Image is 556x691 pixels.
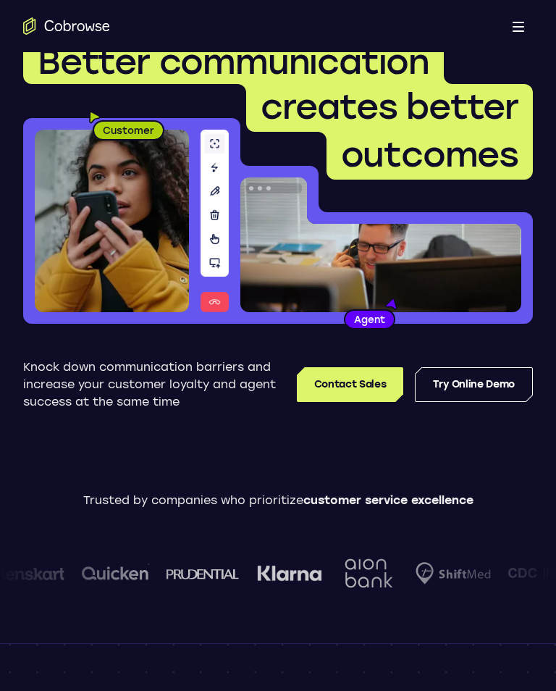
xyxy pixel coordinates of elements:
img: Klarna [256,565,321,582]
span: outcomes [341,133,518,175]
span: creates better [261,85,518,127]
img: A customer support agent talking on the phone [240,177,521,312]
img: prudential [166,568,239,579]
a: Try Online Demo [415,367,533,402]
img: Aion Bank [339,544,397,603]
a: Go to the home page [23,17,110,35]
img: A customer holding their phone [35,130,189,312]
span: customer service excellence [303,493,473,507]
a: Contact Sales [297,367,403,402]
img: A series of tools used in co-browsing sessions [201,130,229,312]
p: Knock down communication barriers and increase your customer loyalty and agent success at the sam... [23,359,292,411]
span: Better communication [38,41,429,83]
